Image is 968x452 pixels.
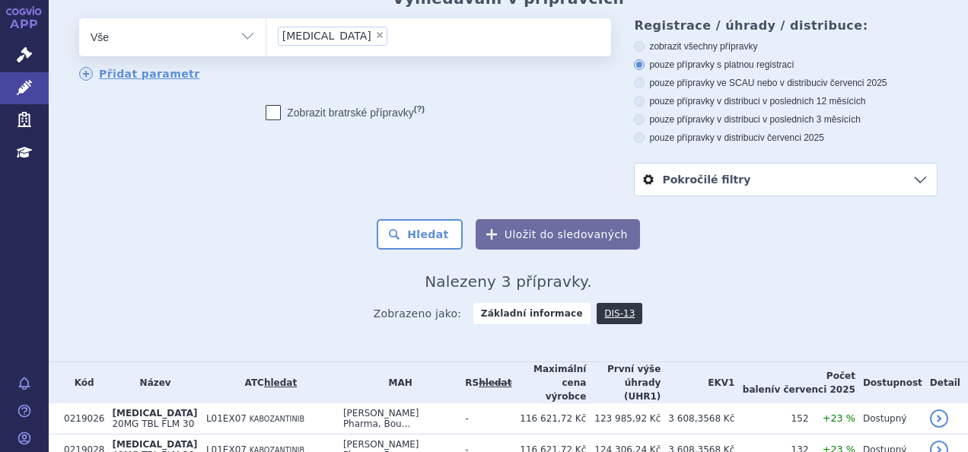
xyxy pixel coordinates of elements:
[855,403,922,434] td: Dostupný
[336,403,457,434] td: [PERSON_NAME] Pharma, Bou...
[734,362,855,403] th: Počet balení
[634,40,938,53] label: zobrazit všechny přípravky
[511,403,586,434] td: 116 621,72 Kč
[823,78,887,88] span: v červenci 2025
[511,362,586,403] th: Maximální cena výrobce
[635,164,937,196] a: Pokročilé filtry
[457,362,511,403] th: RS
[930,409,948,428] a: detail
[79,67,200,81] a: Přidat parametr
[479,377,511,388] a: vyhledávání neobsahuje žádnou platnou referenční skupinu
[250,415,304,423] span: KABOZANTINIB
[392,26,400,45] input: [MEDICAL_DATA]
[586,362,661,403] th: První výše úhrady (UHR1)
[425,272,592,291] span: Nalezeny 3 přípravky.
[266,105,425,120] label: Zobrazit bratrské přípravky
[112,439,197,450] span: [MEDICAL_DATA]
[56,362,104,403] th: Kód
[56,403,104,434] td: 0219026
[634,18,938,33] h3: Registrace / úhrady / distribuce:
[634,132,938,144] label: pouze přípravky v distribuci
[264,377,297,388] a: hledat
[774,384,855,395] span: v červenci 2025
[634,77,938,89] label: pouze přípravky ve SCAU nebo v distribuci
[760,132,824,143] span: v červenci 2025
[414,104,425,114] abbr: (?)
[597,303,642,324] a: DIS-13
[112,419,194,429] span: 20MG TBL FLM 30
[282,30,371,41] span: [MEDICAL_DATA]
[823,412,855,424] span: +23 %
[199,362,336,403] th: ATC
[206,413,247,424] span: L01EX07
[479,377,511,388] del: hledat
[734,403,808,434] td: 152
[586,403,661,434] td: 123 985,92 Kč
[375,30,384,40] span: ×
[922,362,968,403] th: Detail
[104,362,198,403] th: Název
[476,219,640,250] button: Uložit do sledovaných
[112,408,197,419] span: [MEDICAL_DATA]
[634,59,938,71] label: pouze přípravky s platnou registrací
[457,403,511,434] td: -
[377,219,463,250] button: Hledat
[661,403,734,434] td: 3 608,3568 Kč
[855,362,922,403] th: Dostupnost
[634,95,938,107] label: pouze přípravky v distribuci v posledních 12 měsících
[634,113,938,126] label: pouze přípravky v distribuci v posledních 3 měsících
[473,303,591,324] strong: Základní informace
[374,303,462,324] span: Zobrazeno jako:
[336,362,457,403] th: MAH
[661,362,734,403] th: EKV1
